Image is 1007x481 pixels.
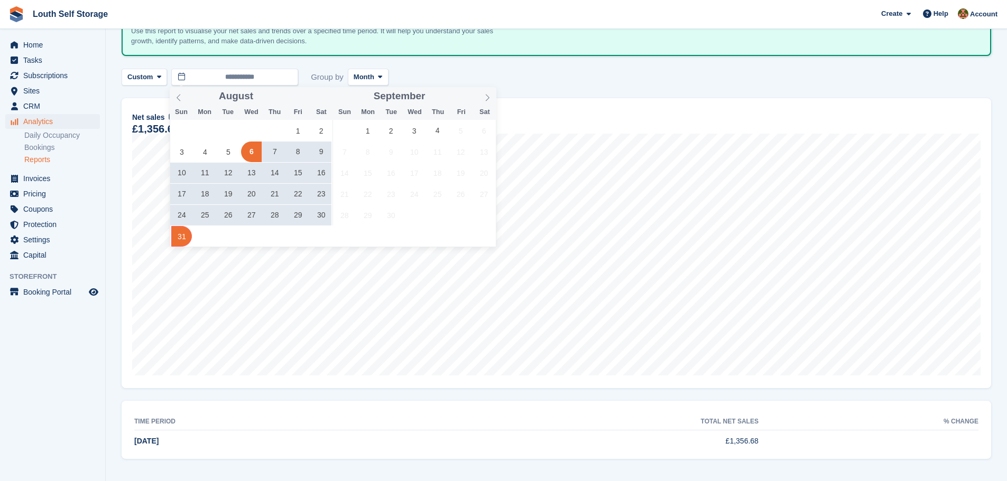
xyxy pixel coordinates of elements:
[171,142,192,162] span: August 3, 2025
[5,285,100,299] a: menu
[8,6,24,22] img: stora-icon-8386f47178a22dfd0bd8f6a31ec36ba5ce8667c1dd55bd0f319d3a0aa187defe.svg
[403,109,426,116] span: Wed
[380,109,403,116] span: Tue
[334,142,355,162] span: September 7, 2025
[23,202,87,216] span: Coupons
[127,72,153,82] span: Custom
[348,69,389,86] button: Month
[218,184,238,204] span: August 19, 2025
[171,226,192,247] span: August 31, 2025
[132,112,164,123] span: Net sales
[311,142,331,162] span: August 9, 2025
[241,142,262,162] span: August 6, 2025
[5,99,100,114] a: menu
[241,163,262,183] span: August 13, 2025
[239,109,263,116] span: Wed
[5,217,100,232] a: menu
[5,232,100,247] a: menu
[23,232,87,247] span: Settings
[311,120,331,141] span: August 2, 2025
[427,184,448,204] span: September 25, 2025
[450,163,471,183] span: September 19, 2025
[195,163,215,183] span: August 11, 2025
[264,205,285,225] span: August 28, 2025
[473,109,496,116] span: Sat
[426,109,449,116] span: Thu
[169,114,175,120] img: icon-info-grey-7440780725fd019a000dd9b08b2336e03edf1995a4989e88bcd33f0948082b44.svg
[334,184,355,204] span: September 21, 2025
[427,120,448,141] span: September 4, 2025
[474,163,494,183] span: September 20, 2025
[394,430,759,452] td: £1,356.68
[23,186,87,201] span: Pricing
[381,163,401,183] span: September 16, 2025
[29,5,112,23] a: Louth Self Storage
[404,163,424,183] span: September 17, 2025
[24,155,100,165] a: Reports
[195,184,215,204] span: August 18, 2025
[134,437,159,445] span: [DATE]
[264,142,285,162] span: August 7, 2025
[24,143,100,153] a: Bookings
[5,202,100,216] a: menu
[171,163,192,183] span: August 10, 2025
[87,286,100,298] a: Preview store
[23,114,87,129] span: Analytics
[450,184,471,204] span: September 26, 2025
[131,26,501,46] p: Use this report to visualise your net sales and trends over a specified time period. It will help...
[23,217,87,232] span: Protection
[5,171,100,186] a: menu
[474,120,494,141] span: September 6, 2025
[287,109,310,116] span: Fri
[5,186,100,201] a: menu
[288,205,308,225] span: August 29, 2025
[23,99,87,114] span: CRM
[5,53,100,68] a: menu
[759,413,978,430] th: % change
[5,114,100,129] a: menu
[311,163,331,183] span: August 16, 2025
[333,109,356,116] span: Sun
[253,91,287,102] input: Year
[23,37,87,52] span: Home
[356,109,380,116] span: Mon
[134,413,394,430] th: Time period
[357,184,378,204] span: September 22, 2025
[425,91,458,102] input: Year
[354,72,374,82] span: Month
[193,109,216,116] span: Mon
[288,163,308,183] span: August 15, 2025
[381,184,401,204] span: September 23, 2025
[264,163,285,183] span: August 14, 2025
[264,184,285,204] span: August 21, 2025
[218,142,238,162] span: August 5, 2025
[241,184,262,204] span: August 20, 2025
[334,205,355,225] span: September 28, 2025
[404,184,424,204] span: September 24, 2025
[218,205,238,225] span: August 26, 2025
[450,120,471,141] span: September 5, 2025
[216,109,239,116] span: Tue
[934,8,948,19] span: Help
[288,184,308,204] span: August 22, 2025
[5,83,100,98] a: menu
[404,120,424,141] span: September 3, 2025
[23,68,87,83] span: Subscriptions
[288,142,308,162] span: August 8, 2025
[357,142,378,162] span: September 8, 2025
[427,163,448,183] span: September 18, 2025
[5,37,100,52] a: menu
[381,142,401,162] span: September 9, 2025
[450,142,471,162] span: September 12, 2025
[288,120,308,141] span: August 1, 2025
[357,205,378,225] span: September 29, 2025
[881,8,902,19] span: Create
[195,205,215,225] span: August 25, 2025
[311,205,331,225] span: August 30, 2025
[474,142,494,162] span: September 13, 2025
[474,184,494,204] span: September 27, 2025
[5,248,100,262] a: menu
[24,130,100,140] a: Daily Occupancy
[23,285,87,299] span: Booking Portal
[381,205,401,225] span: September 30, 2025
